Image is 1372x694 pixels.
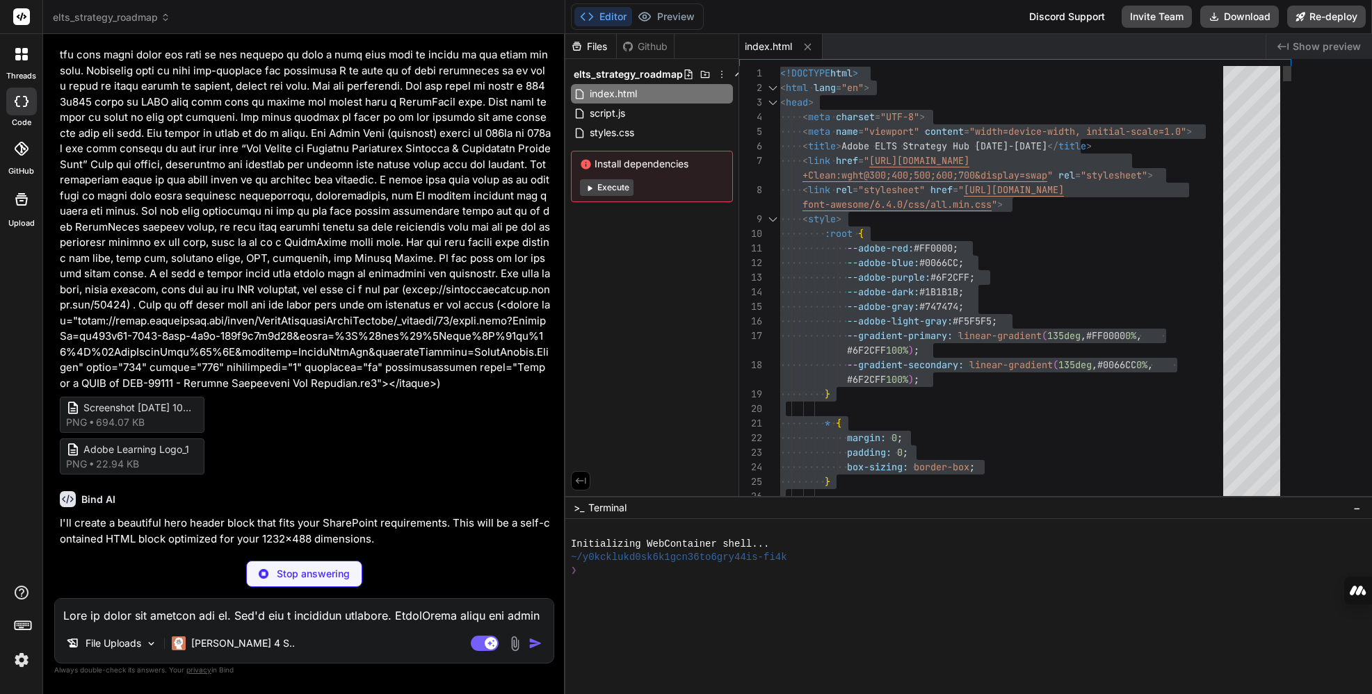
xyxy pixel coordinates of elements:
[739,387,762,402] div: 19
[830,67,853,79] span: html
[964,125,969,138] span: =
[914,242,953,254] span: #FF0000
[565,40,616,53] div: Files
[588,501,627,515] span: Terminal
[908,373,914,386] span: )
[802,198,992,210] span: font-awesome/6.4.0/css/all.min.css
[808,96,814,108] span: >
[969,461,975,473] span: ;
[814,81,836,94] span: lang
[739,226,762,241] div: 10
[969,125,1186,138] span: "width=device-width, initial-scale=1.0"
[764,95,782,110] div: Click to collapse the range.
[914,373,919,386] span: ;
[617,40,674,53] div: Github
[1047,329,1081,342] span: 135deg
[847,344,886,356] span: #6F2CFF
[739,314,762,329] div: 16
[1287,6,1366,28] button: Re-deploy
[953,183,958,196] span: =
[836,81,841,94] span: =
[958,329,1042,342] span: linear-gradient
[1047,169,1053,181] span: "
[528,636,542,650] img: icon
[1097,358,1136,371] span: #0066CC
[739,95,762,110] div: 3
[858,227,864,240] span: {
[992,315,997,327] span: ;
[81,493,115,506] h6: Bind AI
[1125,329,1136,342] span: 0%
[739,358,762,372] div: 18
[8,165,34,177] label: GitHub
[897,431,903,444] span: ;
[571,564,578,577] span: ❯
[1021,6,1113,28] div: Discord Support
[853,67,858,79] span: >
[825,475,830,488] span: }
[847,300,919,313] span: --adobe-gray:
[808,154,830,167] span: link
[908,344,914,356] span: )
[841,81,864,94] span: "en"
[1081,169,1147,181] span: "stylesheet"
[507,636,523,652] img: attachment
[858,183,925,196] span: "stylesheet"
[853,183,858,196] span: =
[739,445,762,460] div: 23
[739,416,762,431] div: 21
[841,140,1047,152] span: Adobe ELTS Strategy Hub [DATE]-[DATE]
[580,179,633,196] button: Execute
[632,7,700,26] button: Preview
[1136,358,1147,371] span: 0%
[739,256,762,270] div: 12
[992,198,997,210] span: "
[836,110,875,123] span: charset
[96,457,139,471] span: 22.94 KB
[739,285,762,299] div: 14
[66,457,87,471] span: png
[1293,40,1361,53] span: Show preview
[953,242,958,254] span: ;
[847,286,919,298] span: --adobe-dark:
[808,125,830,138] span: meta
[1147,358,1153,371] span: ,
[780,67,830,79] span: <!DOCTYPE
[847,358,964,371] span: --gradient-secondary:
[1086,140,1092,152] span: >
[745,40,792,53] span: index.html
[847,329,953,342] span: --gradient-primary:
[786,96,808,108] span: head
[588,85,638,102] span: index.html
[919,110,925,123] span: >
[969,271,975,283] span: ;
[1081,329,1086,342] span: ,
[571,538,769,551] span: Initializing WebContainer shell...
[847,271,930,283] span: --adobe-purple:
[869,154,969,167] span: [URL][DOMAIN_NAME]
[86,636,141,650] p: File Uploads
[919,300,958,313] span: #747474
[964,183,1064,196] span: [URL][DOMAIN_NAME]
[191,636,295,650] p: [PERSON_NAME] 4 S..
[958,300,964,313] span: ;
[802,183,808,196] span: <
[571,551,787,564] span: ~/y0kcklukd0sk6k1gcn36to6gry44is-fi4k
[903,446,908,458] span: ;
[914,344,919,356] span: ;
[1042,329,1047,342] span: (
[891,431,897,444] span: 0
[802,169,1047,181] span: +Clean:wght@300;400;500;600;700&display=swap
[836,417,841,429] span: {
[574,7,632,26] button: Editor
[969,358,1053,371] span: linear-gradient
[825,227,853,240] span: :root
[739,212,762,226] div: 9
[8,217,35,229] label: Upload
[6,70,36,82] label: threads
[802,213,808,225] span: <
[953,315,992,327] span: #F5F5F5
[1058,169,1075,181] span: rel
[858,154,864,167] span: =
[864,125,919,138] span: "viewport"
